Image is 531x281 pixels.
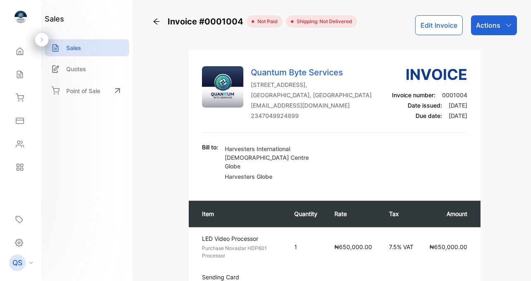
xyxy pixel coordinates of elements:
p: Harvesters Globe [225,172,320,181]
p: Tax [389,209,414,218]
button: Edit Invoice [415,15,463,35]
span: not paid [254,18,278,25]
img: logo [14,11,27,23]
p: Purchase Novastar HDP601 Processor [202,245,279,259]
p: 2347049924899 [251,111,372,120]
p: 1 [294,243,318,251]
p: [STREET_ADDRESS], [251,80,372,89]
span: [DATE] [449,112,467,119]
span: Shipping: Not Delivered [293,18,352,25]
iframe: LiveChat chat widget [496,246,531,281]
p: [EMAIL_ADDRESS][DOMAIN_NAME] [251,101,372,110]
h1: sales [45,13,64,24]
p: LED Video Processor [202,234,279,243]
span: ₦650,000.00 [430,243,467,250]
span: ₦650,000.00 [334,243,372,250]
p: QS [12,257,22,268]
p: Quantum Byte Services [251,66,372,79]
p: Item [202,209,278,218]
p: Rate [334,209,372,218]
span: Invoice number: [392,91,435,98]
p: Quantity [294,209,318,218]
a: Sales [45,39,129,56]
span: Date issued: [408,102,442,109]
p: Point of Sale [66,86,100,95]
p: 7.5% VAT [389,243,414,251]
h3: Invoice [392,63,467,86]
span: [DATE] [449,102,467,109]
p: Amount [430,209,467,218]
p: [GEOGRAPHIC_DATA], [GEOGRAPHIC_DATA] [251,91,372,99]
p: Bill to: [202,143,218,151]
a: Point of Sale [45,82,129,100]
a: Quotes [45,60,129,77]
p: Quotes [66,65,86,73]
span: Invoice #0001004 [168,15,247,28]
p: Sales [66,43,81,52]
p: Harvesters International [DEMOGRAPHIC_DATA] Centre Globe [225,144,320,171]
button: Actions [471,15,517,35]
span: Due date: [416,112,442,119]
span: 0001004 [442,91,467,98]
p: Actions [476,20,500,30]
img: Company Logo [202,66,243,108]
